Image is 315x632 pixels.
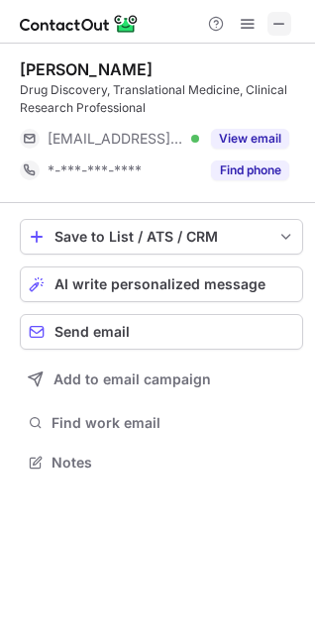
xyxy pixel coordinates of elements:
[20,12,139,36] img: ContactOut v5.3.10
[211,160,289,180] button: Reveal Button
[20,449,303,476] button: Notes
[54,324,130,340] span: Send email
[20,409,303,437] button: Find work email
[20,59,153,79] div: [PERSON_NAME]
[54,229,268,245] div: Save to List / ATS / CRM
[20,81,303,117] div: Drug Discovery, Translational Medicine, Clinical Research Professional
[52,414,295,432] span: Find work email
[20,266,303,302] button: AI write personalized message
[52,454,295,472] span: Notes
[211,129,289,149] button: Reveal Button
[48,130,184,148] span: [EMAIL_ADDRESS][DOMAIN_NAME]
[20,362,303,397] button: Add to email campaign
[54,276,265,292] span: AI write personalized message
[20,314,303,350] button: Send email
[53,371,211,387] span: Add to email campaign
[20,219,303,255] button: save-profile-one-click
